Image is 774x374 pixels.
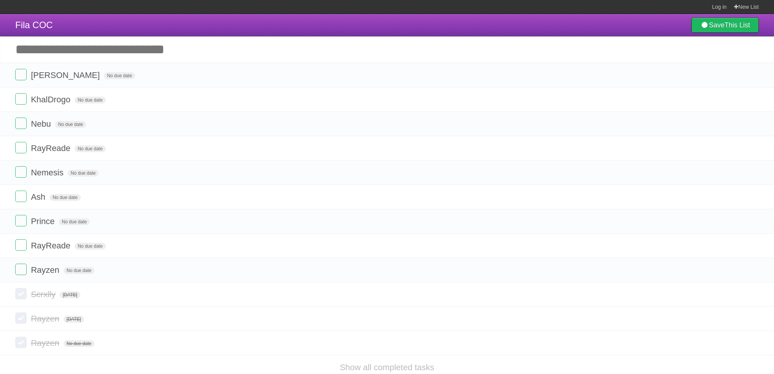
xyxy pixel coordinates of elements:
[691,18,759,33] a: SaveThis List
[725,21,750,29] b: This List
[15,166,27,178] label: Done
[31,95,72,104] span: KhalDrogo
[59,218,90,225] span: No due date
[31,70,102,80] span: [PERSON_NAME]
[15,288,27,299] label: Done
[15,20,53,30] span: Fila COC
[75,145,105,152] span: No due date
[31,192,47,202] span: Ash
[31,241,72,250] span: RayReade
[340,363,434,372] a: Show all completed tasks
[31,143,72,153] span: RayReade
[15,264,27,275] label: Done
[75,243,105,250] span: No due date
[15,118,27,129] label: Done
[15,191,27,202] label: Done
[15,69,27,80] label: Done
[31,216,56,226] span: Prince
[75,97,105,103] span: No due date
[31,119,53,129] span: Nebu
[64,340,94,347] span: No due date
[68,170,99,177] span: No due date
[15,312,27,324] label: Done
[60,291,80,298] span: [DATE]
[15,239,27,251] label: Done
[104,72,135,79] span: No due date
[15,142,27,153] label: Done
[15,215,27,226] label: Done
[49,194,80,201] span: No due date
[31,168,65,177] span: Nemesis
[31,290,57,299] span: Scrxlly
[31,265,61,275] span: Rayzen
[31,314,61,323] span: Rayzen
[64,316,84,323] span: [DATE]
[55,121,86,128] span: No due date
[64,267,94,274] span: No due date
[15,93,27,105] label: Done
[31,338,61,348] span: Rayzen
[15,337,27,348] label: Done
